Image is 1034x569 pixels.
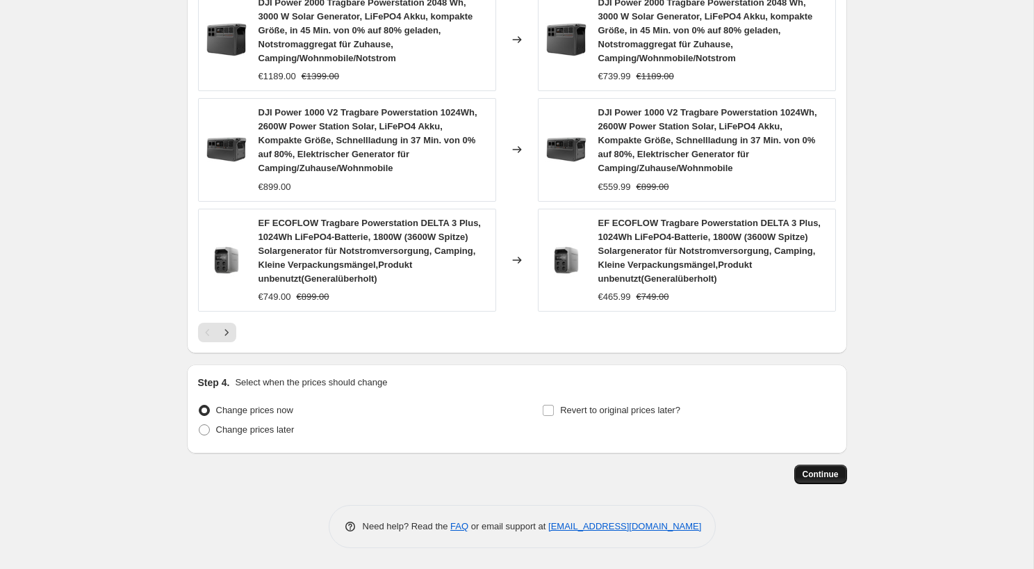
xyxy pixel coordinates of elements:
[198,323,236,342] nav: Pagination
[598,290,631,304] div: €465.99
[548,521,701,531] a: [EMAIL_ADDRESS][DOMAIN_NAME]
[363,521,451,531] span: Need help? Read the
[258,107,477,173] span: DJI Power 1000 V2 Tragbare Powerstation 1024Wh, 2600W Power Station Solar, LiFePO4 Akku, Kompakte...
[598,107,817,173] span: DJI Power 1000 V2 Tragbare Powerstation 1024Wh, 2600W Power Station Solar, LiFePO4 Akku, Kompakte...
[637,70,674,83] strike: €1189.00
[450,521,468,531] a: FAQ
[258,70,296,83] div: €1189.00
[637,290,669,304] strike: €749.00
[468,521,548,531] span: or email support at
[637,180,669,194] strike: €899.00
[258,290,291,304] div: €749.00
[545,19,587,61] img: 71D3BxWCEzL_80x.jpg
[545,239,587,281] img: 61zFEkVvTzL_80x.jpg
[216,405,293,415] span: Change prices now
[235,376,387,390] p: Select when the prices should change
[803,469,839,480] span: Continue
[216,424,295,435] span: Change prices later
[297,290,329,304] strike: €899.00
[206,19,247,61] img: 71D3BxWCEzL_80x.jpg
[794,465,847,484] button: Continue
[560,405,680,415] span: Revert to original prices later?
[258,218,481,284] span: EF ECOFLOW Tragbare Powerstation DELTA 3 Plus, 1024Wh LiFePO4-Batterie, 1800W (3600W Spitze) Sola...
[545,129,587,170] img: 61brD8vwBTL_80x.jpg
[206,129,247,170] img: 61brD8vwBTL_80x.jpg
[258,180,291,194] div: €899.00
[598,70,631,83] div: €739.99
[217,323,236,342] button: Next
[198,376,230,390] h2: Step 4.
[302,70,339,83] strike: €1399.00
[206,239,247,281] img: 61zFEkVvTzL_80x.jpg
[598,180,631,194] div: €559.99
[598,218,821,284] span: EF ECOFLOW Tragbare Powerstation DELTA 3 Plus, 1024Wh LiFePO4-Batterie, 1800W (3600W Spitze) Sola...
